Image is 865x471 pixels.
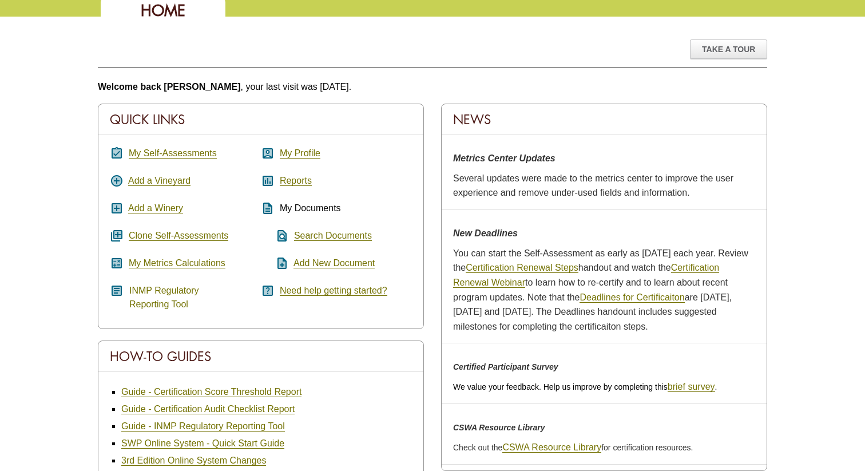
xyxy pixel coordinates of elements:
[110,147,124,160] i: assignment_turned_in
[110,201,124,215] i: add_box
[280,148,320,159] a: My Profile
[121,404,295,414] a: Guide - Certification Audit Checklist Report
[98,104,423,135] div: Quick Links
[121,421,285,432] a: Guide - INMP Regulatory Reporting Tool
[110,284,124,298] i: article
[261,284,275,298] i: help_center
[280,286,387,296] a: Need help getting started?
[129,231,228,241] a: Clone Self-Assessments
[280,203,341,213] span: My Documents
[261,147,275,160] i: account_box
[453,153,555,163] strong: Metrics Center Updates
[128,203,183,213] a: Add a Winery
[261,174,275,188] i: assessment
[121,456,266,466] a: 3rd Edition Online System Changes
[128,176,191,186] a: Add a Vineyard
[453,173,733,198] span: Several updates were made to the metrics center to improve the user experience and remove under-u...
[280,176,312,186] a: Reports
[121,387,301,397] a: Guide - Certification Score Threshold Report
[98,80,767,94] p: , your last visit was [DATE].
[453,443,693,452] span: Check out the for certification resources.
[442,104,767,135] div: News
[261,256,289,270] i: note_add
[141,1,185,21] span: Home
[98,82,241,92] b: Welcome back [PERSON_NAME]
[110,174,124,188] i: add_circle
[121,438,284,449] a: SWP Online System - Quick Start Guide
[98,341,423,372] div: How-To Guides
[129,148,217,159] a: My Self-Assessments
[580,292,684,303] a: Deadlines for Certificaiton
[453,423,545,432] em: CSWA Resource Library
[293,258,375,268] a: Add New Document
[129,286,199,310] a: INMP RegulatoryReporting Tool
[110,229,124,243] i: queue
[453,228,518,238] strong: New Deadlines
[261,229,289,243] i: find_in_page
[261,201,275,215] i: description
[129,258,225,268] a: My Metrics Calculations
[453,263,719,288] a: Certification Renewal Webinar
[294,231,372,241] a: Search Documents
[453,362,558,371] em: Certified Participant Survey
[690,39,767,59] div: Take A Tour
[453,382,717,391] span: We value your feedback. Help us improve by completing this .
[466,263,578,273] a: Certification Renewal Steps
[110,256,124,270] i: calculate
[453,246,755,334] p: You can start the Self-Assessment as early as [DATE] each year. Review the handout and watch the ...
[502,442,601,453] a: CSWA Resource Library
[668,382,715,392] a: brief survey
